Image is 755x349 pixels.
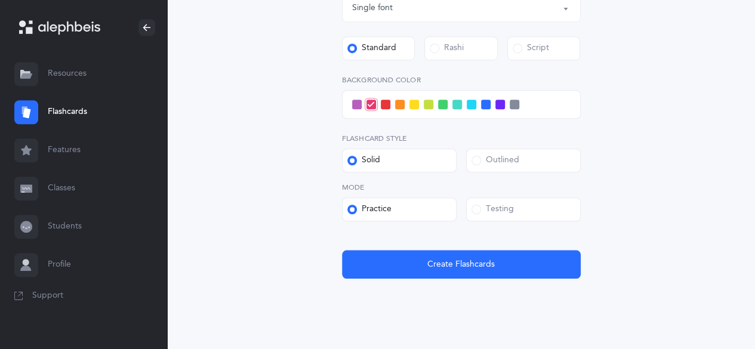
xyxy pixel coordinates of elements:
[347,203,392,215] div: Practice
[32,290,63,302] span: Support
[342,250,581,279] button: Create Flashcards
[342,133,581,144] label: Flashcard Style
[342,75,581,85] label: Background color
[352,2,393,14] div: Single font
[472,203,514,215] div: Testing
[342,182,581,193] label: Mode
[347,42,396,54] div: Standard
[347,155,380,166] div: Solid
[513,42,549,54] div: Script
[472,155,519,166] div: Outlined
[427,258,495,271] span: Create Flashcards
[430,42,464,54] div: Rashi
